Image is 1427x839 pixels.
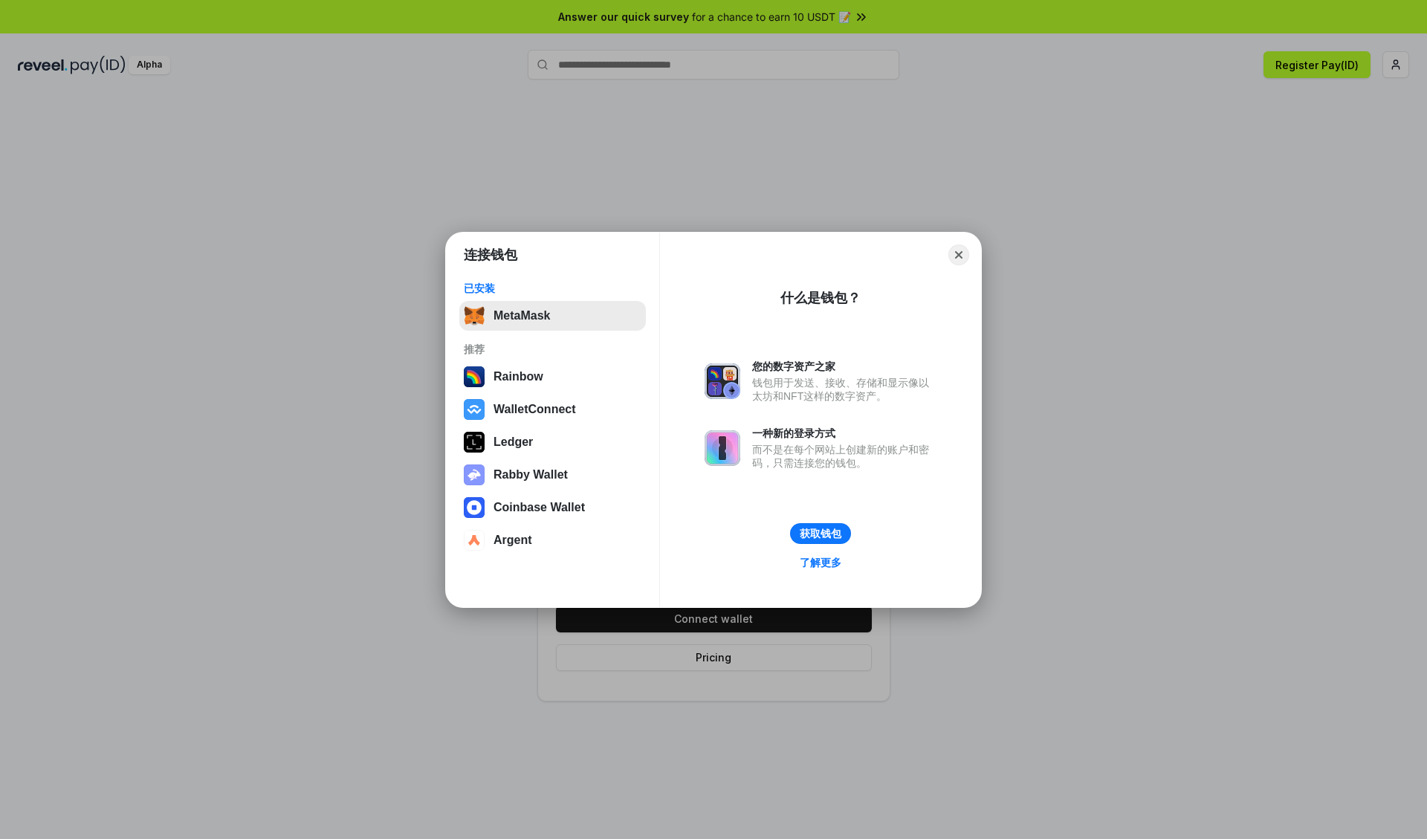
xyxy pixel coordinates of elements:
[464,246,517,264] h1: 连接钱包
[464,282,641,295] div: 已安装
[464,399,485,420] img: svg+xml,%3Csvg%20width%3D%2228%22%20height%3D%2228%22%20viewBox%3D%220%200%2028%2028%22%20fill%3D...
[464,305,485,326] img: svg+xml,%3Csvg%20fill%3D%22none%22%20height%3D%2233%22%20viewBox%3D%220%200%2035%2033%22%20width%...
[464,432,485,453] img: svg+xml,%3Csvg%20xmlns%3D%22http%3A%2F%2Fwww.w3.org%2F2000%2Fsvg%22%20width%3D%2228%22%20height%3...
[494,370,543,383] div: Rainbow
[948,244,969,265] button: Close
[459,460,646,490] button: Rabby Wallet
[459,525,646,555] button: Argent
[780,289,861,307] div: 什么是钱包？
[791,553,850,572] a: 了解更多
[790,523,851,544] button: 获取钱包
[464,464,485,485] img: svg+xml,%3Csvg%20xmlns%3D%22http%3A%2F%2Fwww.w3.org%2F2000%2Fsvg%22%20fill%3D%22none%22%20viewBox...
[494,309,550,323] div: MetaMask
[459,395,646,424] button: WalletConnect
[464,530,485,551] img: svg+xml,%3Csvg%20width%3D%2228%22%20height%3D%2228%22%20viewBox%3D%220%200%2028%2028%22%20fill%3D...
[494,501,585,514] div: Coinbase Wallet
[752,427,936,440] div: 一种新的登录方式
[459,427,646,457] button: Ledger
[464,343,641,356] div: 推荐
[705,430,740,466] img: svg+xml,%3Csvg%20xmlns%3D%22http%3A%2F%2Fwww.w3.org%2F2000%2Fsvg%22%20fill%3D%22none%22%20viewBox...
[494,403,576,416] div: WalletConnect
[800,556,841,569] div: 了解更多
[459,301,646,331] button: MetaMask
[752,376,936,403] div: 钱包用于发送、接收、存储和显示像以太坊和NFT这样的数字资产。
[464,366,485,387] img: svg+xml,%3Csvg%20width%3D%22120%22%20height%3D%22120%22%20viewBox%3D%220%200%20120%20120%22%20fil...
[494,468,568,482] div: Rabby Wallet
[494,534,532,547] div: Argent
[464,497,485,518] img: svg+xml,%3Csvg%20width%3D%2228%22%20height%3D%2228%22%20viewBox%3D%220%200%2028%2028%22%20fill%3D...
[494,435,533,449] div: Ledger
[705,363,740,399] img: svg+xml,%3Csvg%20xmlns%3D%22http%3A%2F%2Fwww.w3.org%2F2000%2Fsvg%22%20fill%3D%22none%22%20viewBox...
[459,493,646,522] button: Coinbase Wallet
[800,527,841,540] div: 获取钱包
[752,443,936,470] div: 而不是在每个网站上创建新的账户和密码，只需连接您的钱包。
[752,360,936,373] div: 您的数字资产之家
[459,362,646,392] button: Rainbow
